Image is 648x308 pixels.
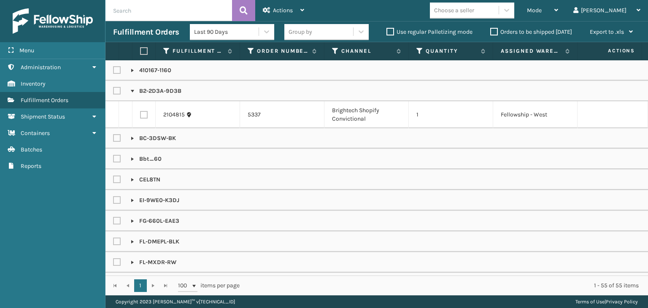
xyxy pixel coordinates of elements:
p: CEL8TN [131,176,160,184]
span: Actions [581,44,640,58]
div: | [575,295,638,308]
span: Batches [21,146,42,153]
span: items per page [178,279,240,292]
span: Actions [273,7,293,14]
td: Brightech Shopify Convictional [324,101,409,128]
a: 1 [134,279,147,292]
p: FG-660L-EAE3 [131,217,179,225]
label: Channel [341,47,392,55]
div: Group by [289,27,312,36]
img: logo [13,8,93,34]
span: Mode [527,7,542,14]
span: Shipment Status [21,113,65,120]
a: Privacy Policy [606,299,638,305]
div: 1 - 55 of 55 items [251,281,639,290]
p: B2-2D3A-9D3B [131,87,181,95]
h3: Fulfillment Orders [113,27,179,37]
span: Inventory [21,80,46,87]
span: Export to .xls [590,28,624,35]
label: Quantity [426,47,477,55]
td: 1 [409,101,493,128]
p: Bbt_60 [131,155,162,163]
p: Copyright 2023 [PERSON_NAME]™ v [TECHNICAL_ID] [116,295,235,308]
span: Containers [21,130,50,137]
label: Order Number [257,47,308,55]
p: EI-9WE0-K3DJ [131,196,179,205]
label: Fulfillment Order Id [173,47,224,55]
span: 100 [178,281,191,290]
p: 410167-1160 [131,66,171,75]
span: Administration [21,64,61,71]
td: 5337 [240,101,324,128]
p: FL-MXDR-RW [131,258,176,267]
a: Terms of Use [575,299,605,305]
div: Choose a seller [434,6,474,15]
p: BC-3DSW-BK [131,134,176,143]
div: Last 90 Days [194,27,259,36]
a: 2104815 [163,111,185,119]
p: FL-DMEPL-BLK [131,238,179,246]
td: Fellowship - West [493,101,578,128]
span: Menu [19,47,34,54]
label: Assigned Warehouse [501,47,561,55]
span: Fulfillment Orders [21,97,68,104]
span: Reports [21,162,41,170]
label: Orders to be shipped [DATE] [490,28,572,35]
label: Use regular Palletizing mode [386,28,472,35]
